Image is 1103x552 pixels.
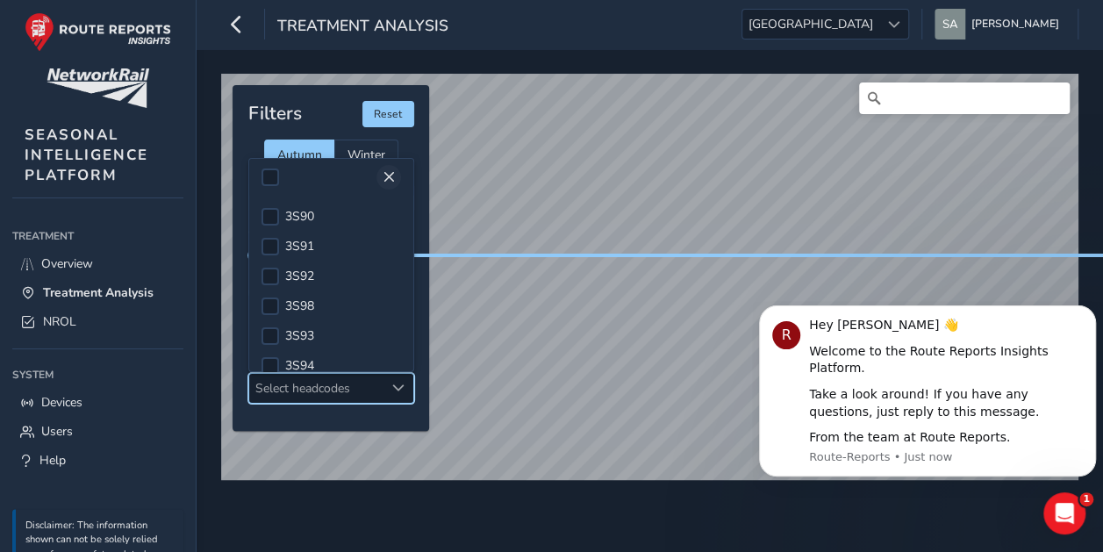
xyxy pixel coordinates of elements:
span: 3S93 [285,327,314,344]
a: NROL [12,307,183,336]
span: 1 [1079,492,1093,506]
iframe: Intercom notifications message [752,301,1103,543]
button: Reset [362,101,414,127]
a: Treatment Analysis [12,278,183,307]
span: SEASONAL INTELLIGENCE PLATFORM [25,125,148,185]
a: Help [12,446,183,475]
img: diamond-layout [935,9,965,39]
span: [GEOGRAPHIC_DATA] [742,10,879,39]
span: 3S91 [285,238,314,254]
div: Winter [334,140,398,170]
canvas: Map [221,74,1078,493]
span: 3S90 [285,208,314,225]
iframe: Intercom live chat [1043,492,1085,534]
span: Treatment Analysis [277,15,448,39]
img: customer logo [47,68,149,108]
span: Devices [41,394,82,411]
span: Winter [347,147,385,163]
button: Close [376,165,401,190]
div: Autumn [264,140,334,170]
a: Overview [12,249,183,278]
span: 3S94 [285,357,314,374]
a: Users [12,417,183,446]
button: [PERSON_NAME] [935,9,1065,39]
span: Users [41,423,73,440]
a: Devices [12,388,183,417]
div: System [12,362,183,388]
span: 3S98 [285,298,314,314]
span: Treatment Analysis [43,284,154,301]
span: 3S92 [285,268,314,284]
img: rr logo [25,12,171,52]
span: Help [39,452,66,469]
h4: Filters [248,103,302,125]
span: NROL [43,313,76,330]
input: Search [859,82,1070,114]
div: Treatment [12,223,183,249]
span: Overview [41,255,93,272]
span: [PERSON_NAME] [971,9,1059,39]
div: Select headcodes [249,374,384,403]
span: Autumn [277,147,322,163]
